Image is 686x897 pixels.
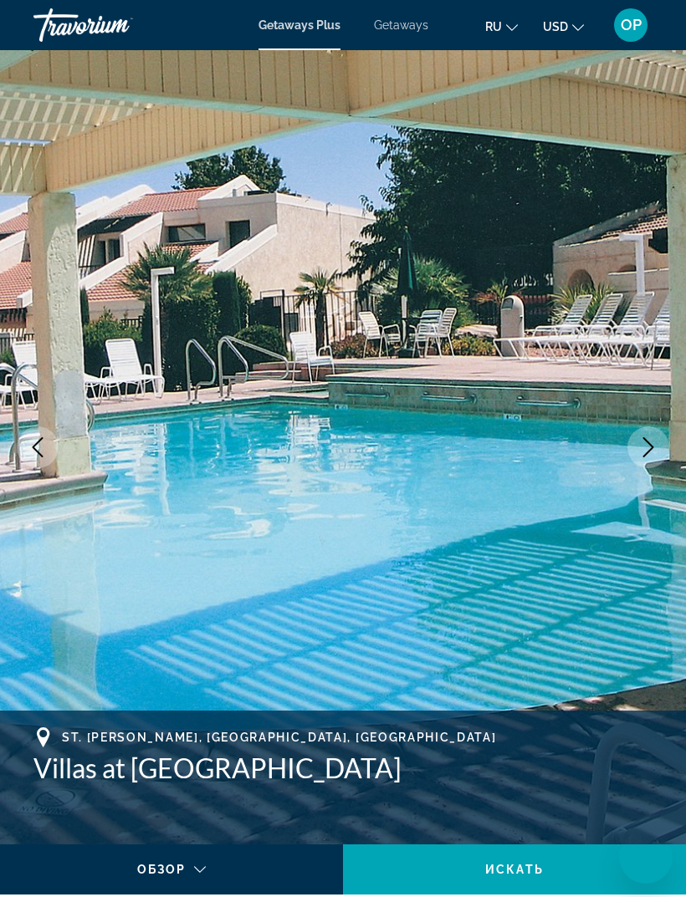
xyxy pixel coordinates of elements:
button: User Menu [609,8,653,43]
h1: Villas at [GEOGRAPHIC_DATA] [33,752,653,785]
a: Getaways [374,18,428,32]
span: OP [621,17,642,33]
span: St. [PERSON_NAME], [GEOGRAPHIC_DATA], [GEOGRAPHIC_DATA] [62,731,496,744]
a: Travorium [33,3,201,47]
iframe: Кнопка запуска окна обмена сообщениями [619,830,673,884]
span: искать [485,863,544,876]
button: искать [343,844,686,894]
button: Change currency [543,14,584,38]
a: Getaways Plus [259,18,340,32]
button: Previous image [17,426,59,468]
span: USD [543,20,568,33]
span: ru [485,20,502,33]
button: Next image [627,426,669,468]
button: Change language [485,14,518,38]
